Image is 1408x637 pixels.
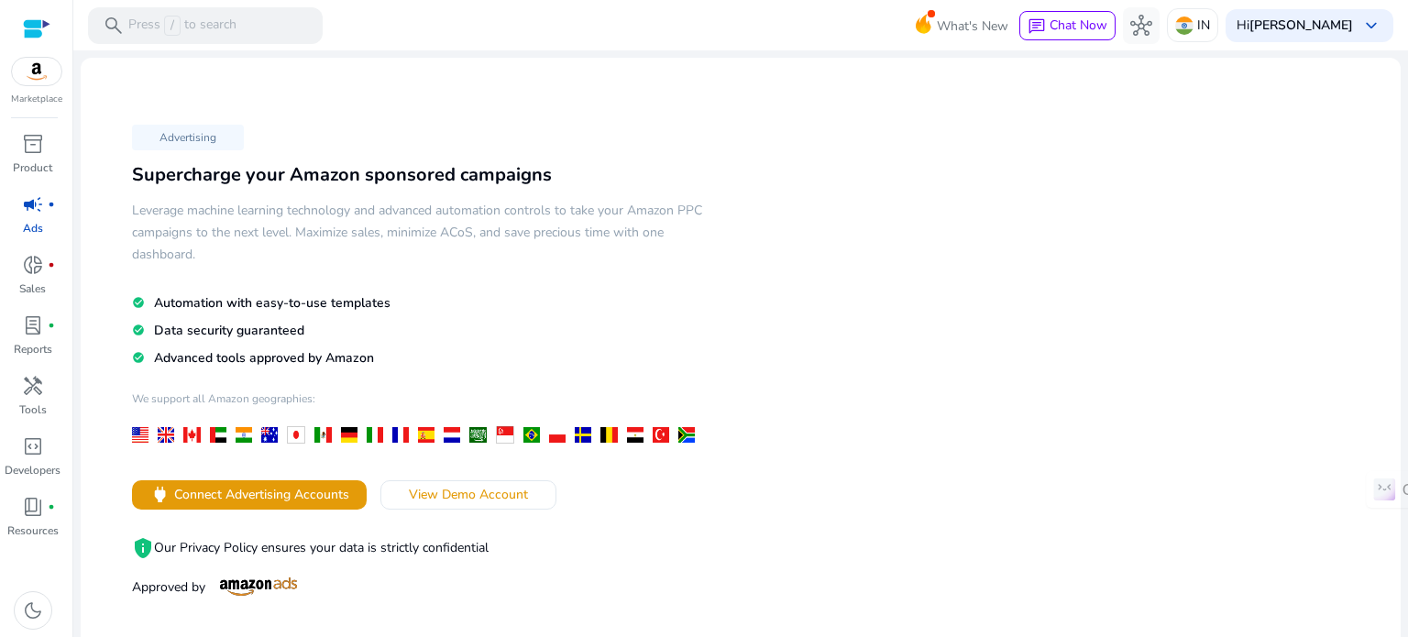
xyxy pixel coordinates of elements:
p: Product [13,159,52,176]
span: fiber_manual_record [48,201,55,208]
span: Advanced tools approved by Amazon [154,349,374,367]
p: Tools [19,401,47,418]
p: Hi [1237,19,1353,32]
span: campaign [22,193,44,215]
span: Chat Now [1050,16,1107,34]
span: code_blocks [22,435,44,457]
p: IN [1197,9,1210,41]
span: inventory_2 [22,133,44,155]
span: Data security guaranteed [154,322,304,339]
h3: Supercharge your Amazon sponsored campaigns [132,164,704,186]
p: Reports [14,341,52,357]
mat-icon: check_circle [132,350,145,366]
span: chat [1028,17,1046,36]
span: search [103,15,125,37]
p: Advertising [132,125,244,150]
span: Automation with easy-to-use templates [154,294,390,312]
p: Developers [5,462,60,478]
p: Sales [19,280,46,297]
img: in.svg [1175,16,1193,35]
span: / [164,16,181,36]
mat-icon: check_circle [132,323,145,338]
p: Ads [23,220,43,236]
span: lab_profile [22,314,44,336]
h4: We support all Amazon geographies: [132,391,704,420]
p: Approved by [132,577,704,597]
span: power [149,484,170,505]
span: What's New [937,10,1008,42]
mat-icon: check_circle [132,295,145,311]
span: View Demo Account [409,485,528,504]
img: amazon.svg [12,58,61,85]
span: fiber_manual_record [48,322,55,329]
span: fiber_manual_record [48,503,55,511]
span: hub [1130,15,1152,37]
p: Resources [7,522,59,539]
p: Press to search [128,16,236,36]
span: fiber_manual_record [48,261,55,269]
p: Marketplace [11,93,62,106]
mat-icon: privacy_tip [132,537,154,559]
span: keyboard_arrow_down [1360,15,1382,37]
span: book_4 [22,496,44,518]
span: handyman [22,375,44,397]
b: [PERSON_NAME] [1249,16,1353,34]
span: Connect Advertising Accounts [174,485,349,504]
p: Our Privacy Policy ensures your data is strictly confidential [132,537,704,559]
span: donut_small [22,254,44,276]
span: dark_mode [22,599,44,621]
h5: Leverage machine learning technology and advanced automation controls to take your Amazon PPC cam... [132,200,704,266]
